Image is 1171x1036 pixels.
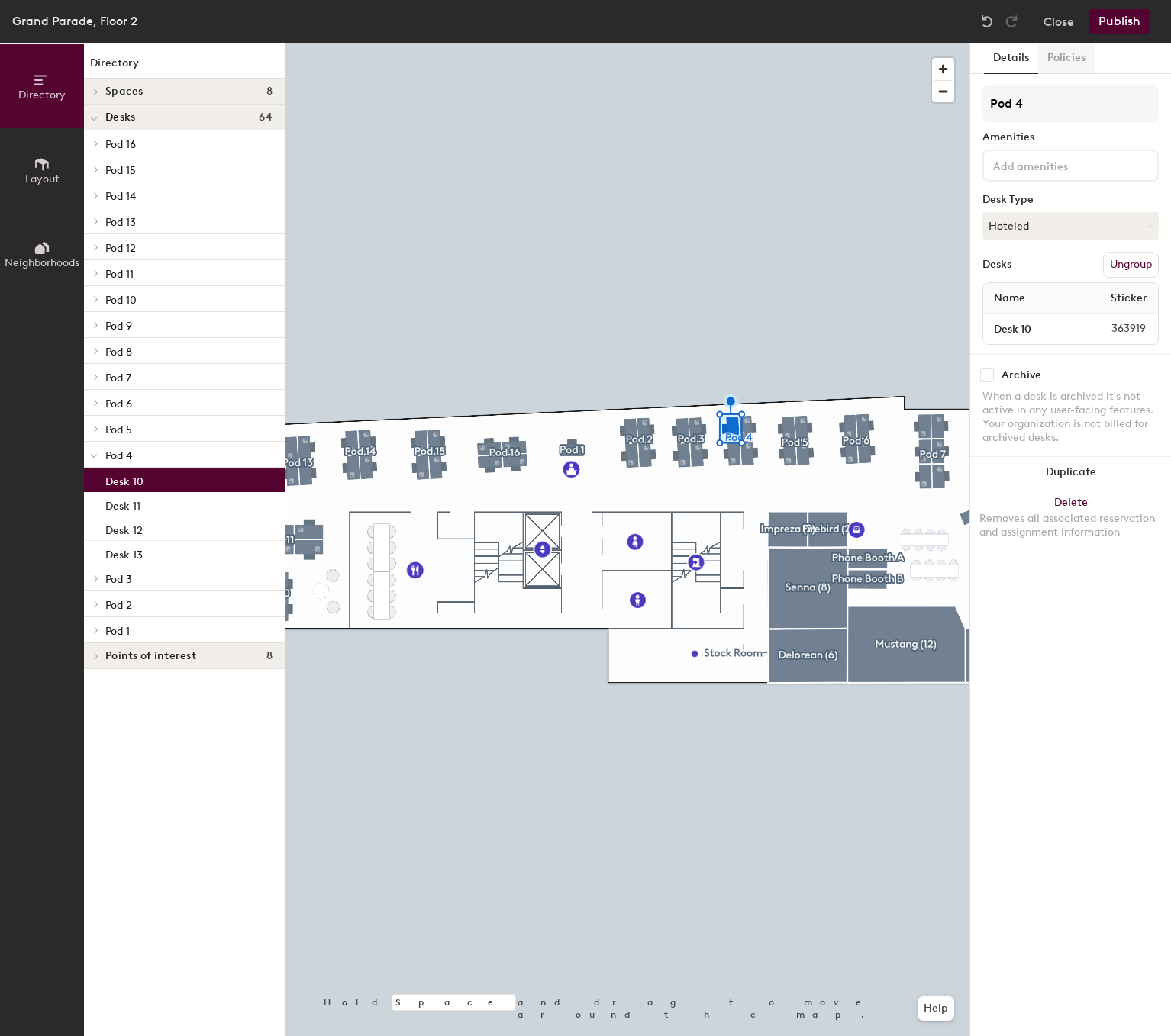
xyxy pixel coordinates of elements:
[105,449,132,462] span: Pod 4
[105,471,144,488] p: Desk 10
[986,285,1033,312] span: Name
[266,650,273,662] span: 8
[918,996,954,1021] button: Help
[259,111,273,124] span: 64
[12,11,137,31] div: Grand Parade, Floor 2
[105,320,132,333] span: Pod 9
[105,397,132,410] span: Pod 6
[105,544,143,561] p: Desk 13
[970,457,1171,487] button: Duplicate
[979,14,995,29] img: Undo
[105,268,134,281] span: Pod 11
[1075,320,1155,337] span: 363919
[105,573,132,586] span: Pod 3
[1089,9,1150,34] button: Publish
[266,85,273,98] span: 8
[105,216,136,229] span: Pod 13
[25,172,60,185] span: Layout
[5,256,79,269] span: Neighborhoods
[105,346,132,359] span: Pod 8
[105,242,136,255] span: Pod 12
[986,318,1075,339] input: Unnamed desk
[105,599,132,612] span: Pod 2
[982,390,1159,445] div: When a desk is archived it's not active in any user-facing features. Your organization is not bil...
[984,43,1038,74] button: Details
[1044,9,1074,34] button: Close
[1004,14,1019,29] img: Redo
[979,512,1162,539] div: Removes all associated reservation and assignment information
[105,164,136,177] span: Pod 15
[105,85,144,98] span: Spaces
[105,294,137,307] span: Pod 10
[105,138,136,151] span: Pod 16
[982,212,1159,240] button: Hoteled
[970,487,1171,555] button: DeleteRemoves all associated reservation and assignment information
[982,131,1159,143] div: Amenities
[1103,252,1159,278] button: Ungroup
[105,111,135,124] span: Desks
[105,625,130,638] span: Pod 1
[18,88,66,101] span: Directory
[990,156,1127,174] input: Add amenities
[1002,369,1041,381] div: Archive
[84,55,285,79] h1: Directory
[105,495,140,513] p: Desk 11
[105,520,143,537] p: Desk 12
[982,194,1159,206] div: Desk Type
[982,259,1011,271] div: Desks
[105,190,136,203] span: Pod 14
[105,650,196,662] span: Points of interest
[1038,43,1095,74] button: Policies
[105,372,131,384] span: Pod 7
[105,423,132,436] span: Pod 5
[1103,285,1155,312] span: Sticker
